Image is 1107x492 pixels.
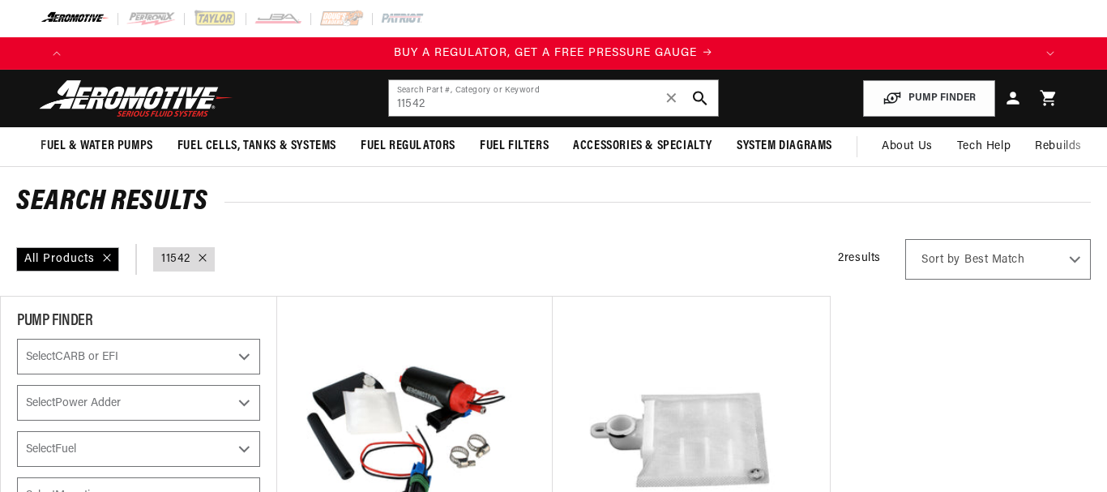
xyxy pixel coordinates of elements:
[16,190,1091,216] h2: Search Results
[17,339,260,374] select: CARB or EFI
[389,80,719,116] input: Search by Part Number, Category or Keyword
[361,138,455,155] span: Fuel Regulators
[870,127,945,166] a: About Us
[1034,37,1066,70] button: Translation missing: en.sections.announcements.next_announcement
[468,127,561,165] summary: Fuel Filters
[737,138,832,155] span: System Diagrams
[665,85,679,111] span: ✕
[165,127,348,165] summary: Fuel Cells, Tanks & Systems
[561,127,724,165] summary: Accessories & Specialty
[73,45,1034,62] a: BUY A REGULATOR, GET A FREE PRESSURE GAUGE
[73,45,1034,62] div: Announcement
[16,247,119,272] div: All Products
[177,138,336,155] span: Fuel Cells, Tanks & Systems
[863,80,995,117] button: PUMP FINDER
[73,45,1034,62] div: 1 of 4
[573,138,712,155] span: Accessories & Specialty
[724,127,844,165] summary: System Diagrams
[882,140,933,152] span: About Us
[957,138,1011,156] span: Tech Help
[945,127,1023,166] summary: Tech Help
[35,79,237,118] img: Aeromotive
[921,252,960,268] span: Sort by
[348,127,468,165] summary: Fuel Regulators
[161,250,190,268] a: 11542
[17,431,260,467] select: Fuel
[41,138,153,155] span: Fuel & Water Pumps
[394,47,697,59] span: BUY A REGULATOR, GET A FREE PRESSURE GAUGE
[682,80,718,116] button: search button
[17,385,260,421] select: Power Adder
[838,252,881,264] span: 2 results
[905,239,1091,280] select: Sort by
[1035,138,1082,156] span: Rebuilds
[480,138,549,155] span: Fuel Filters
[17,313,93,329] span: PUMP FINDER
[28,127,165,165] summary: Fuel & Water Pumps
[41,37,73,70] button: Translation missing: en.sections.announcements.previous_announcement
[1023,127,1094,166] summary: Rebuilds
